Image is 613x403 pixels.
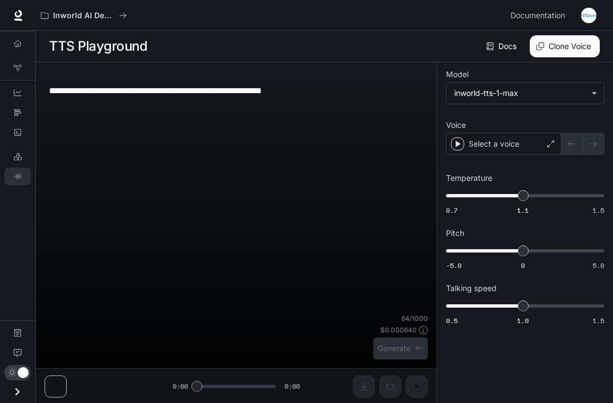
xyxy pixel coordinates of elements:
div: inworld-tts-1-max [447,83,604,104]
a: Feedback [4,344,31,362]
a: Graph Registry [4,59,31,77]
a: Documentation [4,324,31,342]
button: User avatar [578,4,600,26]
p: Temperature [446,174,492,182]
button: All workspaces [36,4,132,26]
a: Overview [4,35,31,52]
p: Voice [446,121,466,129]
span: Dark mode toggle [18,366,29,378]
a: LLM Playground [4,148,31,165]
div: inworld-tts-1-max [454,88,586,99]
a: Logs [4,123,31,141]
a: Traces [4,104,31,121]
a: TTS Playground [4,168,31,185]
span: 0 [521,261,525,270]
p: Talking speed [446,284,497,292]
span: 0.5 [446,316,458,325]
span: 5.0 [593,261,604,270]
button: Clone Voice [530,35,600,57]
p: Inworld AI Demos [53,11,115,20]
span: 1.5 [593,316,604,325]
span: 0.7 [446,206,458,215]
img: User avatar [581,8,596,23]
a: Docs [484,35,521,57]
p: 64 / 1000 [401,314,428,323]
h1: TTS Playground [49,35,147,57]
span: 1.5 [593,206,604,215]
p: $ 0.000640 [380,325,417,335]
span: -5.0 [446,261,461,270]
a: Dashboards [4,84,31,101]
p: Select a voice [469,138,519,149]
p: Model [446,71,469,78]
span: Documentation [510,9,565,23]
a: Documentation [506,4,573,26]
span: 1.0 [517,316,529,325]
button: Open drawer [5,380,30,403]
span: 1.1 [517,206,529,215]
p: Pitch [446,229,464,237]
